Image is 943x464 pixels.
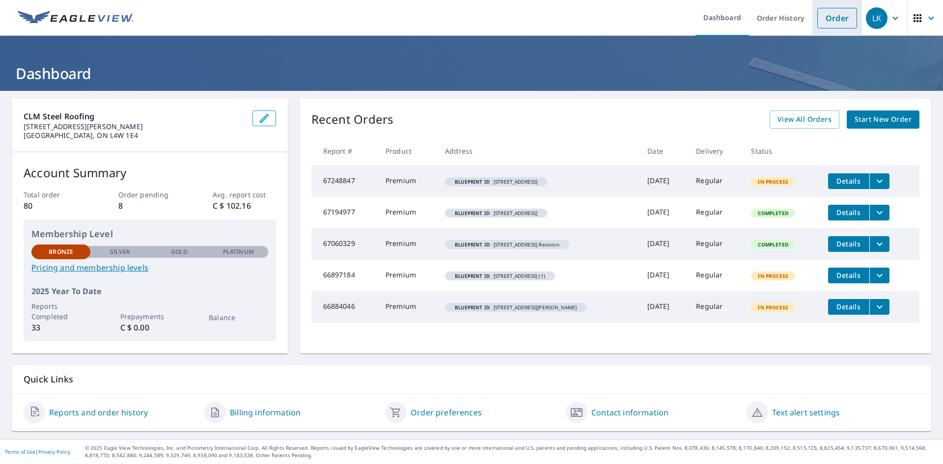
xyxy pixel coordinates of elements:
span: Completed [752,241,794,248]
td: Premium [378,165,437,197]
td: 67248847 [311,165,378,197]
button: filesDropdownBtn-66897184 [869,268,889,283]
p: 2025 Year To Date [31,285,268,297]
span: Details [834,239,863,248]
button: detailsBtn-66884046 [828,299,869,315]
a: Contact information [591,407,668,418]
a: Reports and order history [49,407,148,418]
em: Blueprint ID [455,305,490,310]
p: C $ 0.00 [120,322,179,333]
button: detailsBtn-67248847 [828,173,869,189]
p: Quick Links [24,373,919,385]
td: [DATE] [639,228,688,260]
a: Order preferences [411,407,482,418]
div: LK [866,7,888,29]
span: Completed [752,210,794,217]
span: [STREET_ADDRESS][PERSON_NAME] [449,305,582,310]
span: Details [834,208,863,217]
td: [DATE] [639,291,688,323]
span: [STREET_ADDRESS] [449,211,543,216]
a: Pricing and membership levels [31,262,268,273]
p: CLM Steel Roofing [24,110,245,122]
em: Blueprint ID [455,273,490,278]
p: Prepayments [120,311,179,322]
p: Membership Level [31,227,268,241]
p: Reports Completed [31,301,90,322]
p: Silver [110,247,131,256]
td: [DATE] [639,165,688,197]
span: Start New Order [855,113,912,126]
span: In Process [752,178,794,185]
em: Blueprint ID [455,211,490,216]
button: filesDropdownBtn-67194977 [869,205,889,220]
td: [DATE] [639,260,688,291]
h1: Dashboard [12,63,931,83]
span: In Process [752,304,794,311]
td: 67060329 [311,228,378,260]
p: Avg. report cost [213,190,276,200]
span: Details [834,302,863,311]
a: Text alert settings [772,407,840,418]
a: Start New Order [847,110,919,129]
em: Blueprint ID [455,242,490,247]
span: View All Orders [777,113,832,126]
p: Balance [209,312,268,323]
button: filesDropdownBtn-67248847 [869,173,889,189]
button: detailsBtn-67060329 [828,236,869,252]
span: Details [834,176,863,186]
td: Premium [378,291,437,323]
span: Details [834,271,863,280]
a: Order [817,8,857,28]
p: [STREET_ADDRESS][PERSON_NAME] [24,122,245,131]
p: Gold [171,247,188,256]
p: C $ 102.16 [213,200,276,212]
td: Regular [688,197,743,228]
p: Order pending [118,190,181,200]
td: Premium [378,260,437,291]
th: Delivery [688,136,743,165]
span: [STREET_ADDRESS] [449,179,543,184]
th: Address [437,136,639,165]
p: Account Summary [24,164,276,182]
td: 67194977 [311,197,378,228]
p: Bronze [49,247,73,256]
td: Regular [688,165,743,197]
p: 80 [24,200,86,212]
th: Report # [311,136,378,165]
span: [STREET_ADDRESS] (1) [449,273,551,278]
img: EV Logo [18,11,134,26]
button: detailsBtn-67194977 [828,205,869,220]
p: 33 [31,322,90,333]
a: Billing information [230,407,301,418]
p: | [5,449,70,455]
p: © 2025 Eagle View Technologies, Inc. and Pictometry International Corp. All Rights Reserved. Repo... [85,444,938,459]
td: Regular [688,291,743,323]
td: Premium [378,197,437,228]
td: Regular [688,228,743,260]
p: Total order [24,190,86,200]
th: Status [743,136,820,165]
th: Date [639,136,688,165]
td: 66884046 [311,291,378,323]
td: Premium [378,228,437,260]
a: View All Orders [770,110,839,129]
p: Recent Orders [311,110,394,129]
a: Privacy Policy [38,448,70,455]
button: detailsBtn-66897184 [828,268,869,283]
span: [STREET_ADDRESS] Revision [449,242,565,247]
p: Platinum [223,247,254,256]
p: [GEOGRAPHIC_DATA], ON L4W 1E4 [24,131,245,140]
span: In Process [752,273,794,279]
td: [DATE] [639,197,688,228]
td: Regular [688,260,743,291]
em: Blueprint ID [455,179,490,184]
button: filesDropdownBtn-66884046 [869,299,889,315]
a: Terms of Use [5,448,35,455]
th: Product [378,136,437,165]
p: 8 [118,200,181,212]
td: 66897184 [311,260,378,291]
button: filesDropdownBtn-67060329 [869,236,889,252]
